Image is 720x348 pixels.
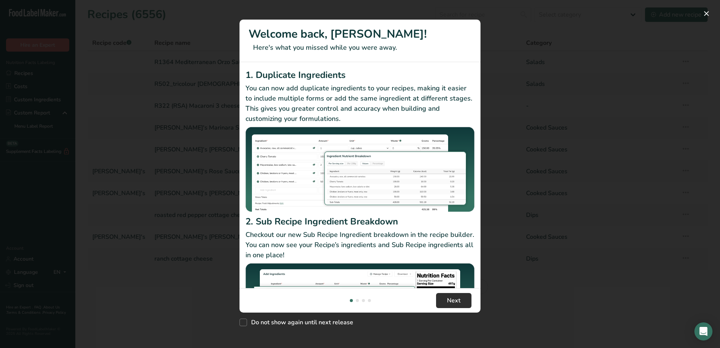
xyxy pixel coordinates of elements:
[247,319,353,326] span: Do not show again until next release
[246,215,474,228] h2: 2. Sub Recipe Ingredient Breakdown
[246,127,474,212] img: Duplicate Ingredients
[249,26,471,43] h1: Welcome back, [PERSON_NAME]!
[436,293,471,308] button: Next
[246,230,474,260] p: Checkout our new Sub Recipe Ingredient breakdown in the recipe builder. You can now see your Reci...
[694,322,712,340] div: Open Intercom Messenger
[246,83,474,124] p: You can now add duplicate ingredients to your recipes, making it easier to include multiple forms...
[249,43,471,53] p: Here's what you missed while you were away.
[447,296,461,305] span: Next
[246,68,474,82] h2: 1. Duplicate Ingredients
